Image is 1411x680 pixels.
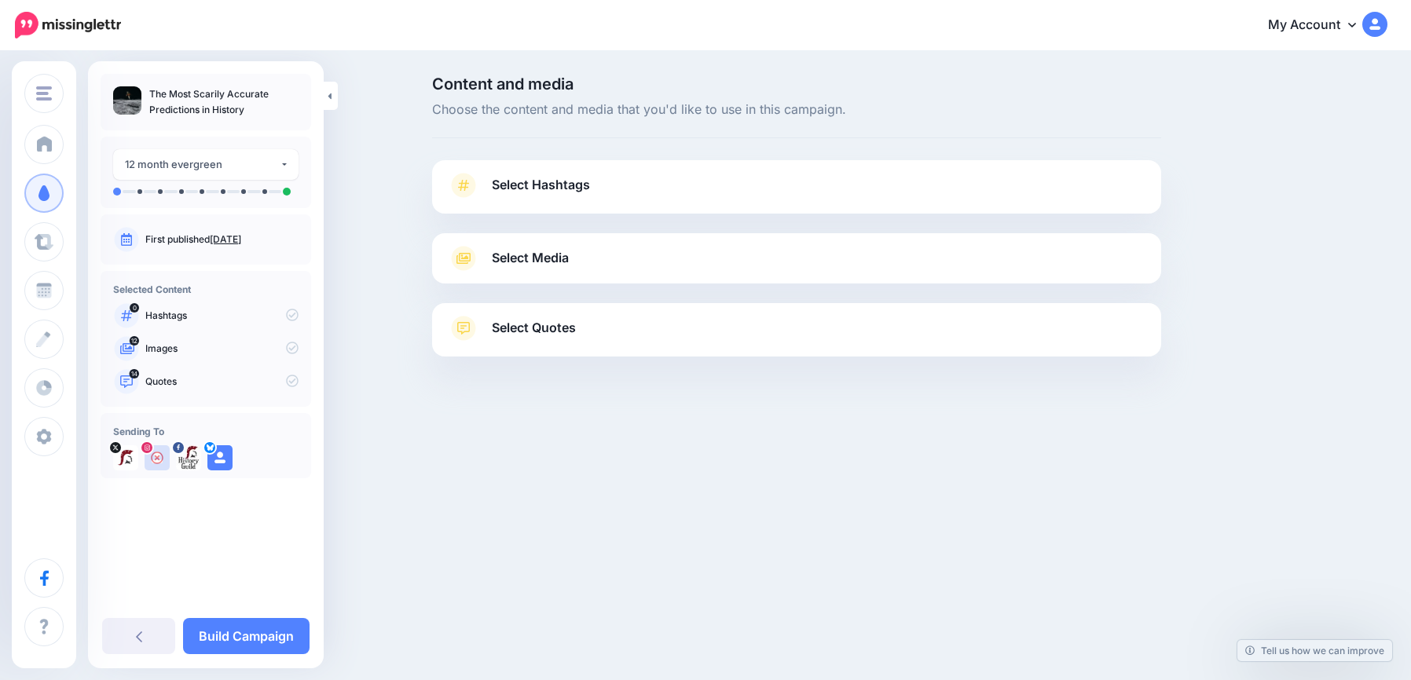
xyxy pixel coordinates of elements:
[492,247,569,269] span: Select Media
[145,375,299,389] p: Quotes
[113,283,299,295] h4: Selected Content
[176,445,201,470] img: 107731654_100216411778643_5832032346804107827_n-bsa91741.jpg
[130,336,139,345] span: 12
[113,86,141,115] img: a86dd71e79388d1746d9f0a7cc56a607_thumb.jpg
[113,426,299,437] h4: Sending To
[113,445,138,470] img: Hu3l9d_N-52559.jpg
[145,232,299,247] p: First published
[145,445,170,470] img: user_default_image.png
[448,246,1145,271] a: Select Media
[448,173,1145,214] a: Select Hashtags
[1252,6,1387,45] a: My Account
[149,86,299,118] p: The Most Scarily Accurate Predictions in History
[1237,640,1392,661] a: Tell us how we can improve
[492,174,590,196] span: Select Hashtags
[130,303,139,313] span: 0
[210,233,241,245] a: [DATE]
[36,86,52,101] img: menu.png
[130,369,140,378] span: 14
[432,76,1161,92] span: Content and media
[492,317,576,338] span: Select Quotes
[145,342,299,356] p: Images
[207,445,233,470] img: user_default_image.png
[125,155,280,174] div: 12 month evergreen
[145,309,299,323] p: Hashtags
[15,12,121,38] img: Missinglettr
[448,316,1145,356] a: Select Quotes
[113,149,299,180] button: 12 month evergreen
[432,100,1161,120] span: Choose the content and media that you'd like to use in this campaign.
